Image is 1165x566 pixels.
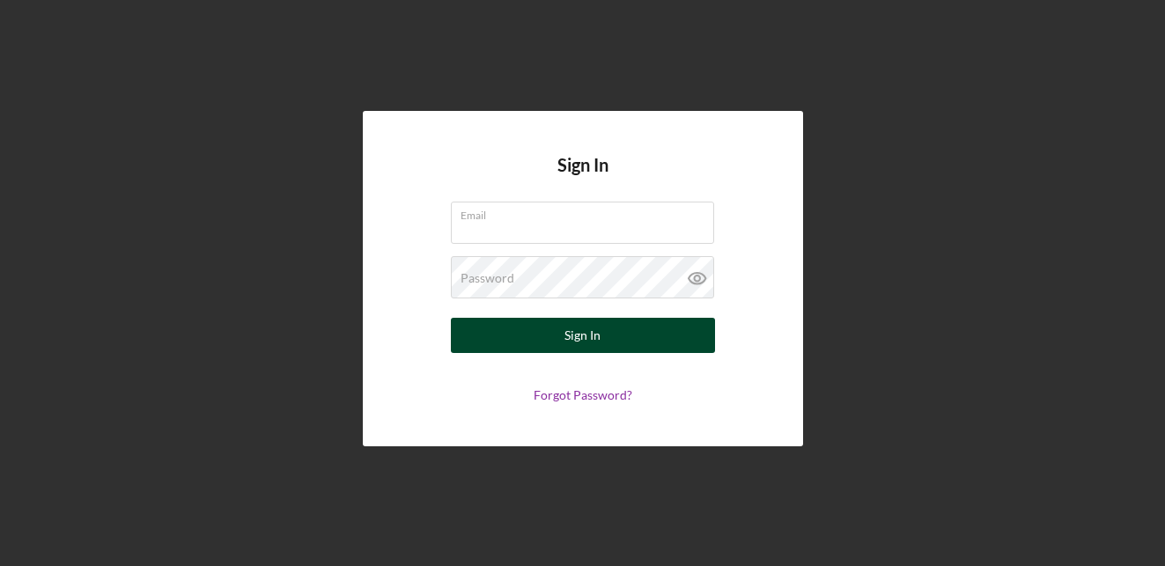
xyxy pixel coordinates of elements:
[451,318,715,353] button: Sign In
[557,155,608,202] h4: Sign In
[461,202,714,222] label: Email
[564,318,601,353] div: Sign In
[461,271,514,285] label: Password
[534,387,632,402] a: Forgot Password?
